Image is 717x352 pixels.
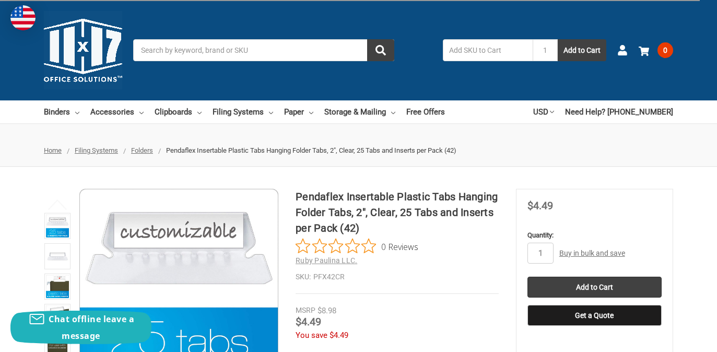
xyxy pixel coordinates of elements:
[533,100,554,123] a: USD
[49,313,134,342] span: Chat offline leave a message
[131,146,153,154] a: Folders
[296,315,321,328] span: $4.49
[42,194,74,215] button: Previous
[296,239,418,254] button: Rated 0 out of 5 stars from 0 reviews. Jump to reviews.
[565,100,673,123] a: Need Help? [PHONE_NUMBER]
[330,331,348,340] span: $4.49
[406,100,445,123] a: Free Offers
[10,5,36,30] img: duty and tax information for United States
[46,305,69,328] img: Pendaflex Insertable Plastic Tabs Hanging Folder Tabs, 2", Clear, 25 Tabs and Inserts per Pack (42)
[213,100,273,123] a: Filing Systems
[44,100,79,123] a: Binders
[133,39,394,61] input: Search by keyword, brand or SKU
[46,214,69,237] img: Pendaflex Insertable Plastic Tabs Hanging Folder Tabs, 2", Clear, 25 Tabs and Inserts per Pack (42)
[558,39,606,61] button: Add to Cart
[46,245,69,268] img: Pendaflex Insertable Plastic Tabs Hanging Folder Tabs, 2", Clear, 25 Tabs and Inserts per Pack (42)
[284,100,313,123] a: Paper
[527,277,662,298] input: Add to Cart
[639,37,673,64] a: 0
[44,11,122,89] img: 11x17.com
[559,249,625,257] a: Buy in bulk and save
[166,146,456,154] span: Pendaflex Insertable Plastic Tabs Hanging Folder Tabs, 2", Clear, 25 Tabs and Inserts per Pack (42)
[296,331,327,340] span: You save
[10,311,151,344] button: Chat offline leave a message
[657,42,673,58] span: 0
[296,271,499,282] dd: PFX42CR
[381,239,418,254] span: 0 Reviews
[527,199,553,212] span: $4.49
[296,271,311,282] dt: SKU:
[75,146,118,154] a: Filing Systems
[44,146,62,154] a: Home
[155,100,202,123] a: Clipboards
[296,256,357,265] a: Ruby Paulina LLC.
[527,230,662,241] label: Quantity:
[90,100,144,123] a: Accessories
[324,100,395,123] a: Storage & Mailing
[46,275,69,298] img: Pendaflex Insertable Plastic Tabs Hanging Folder Tabs, 2", Clear, 25 Tabs and Inserts per Pack (42)
[296,305,315,316] div: MSRP
[443,39,533,61] input: Add SKU to Cart
[318,306,336,315] span: $8.98
[527,305,662,326] button: Get a Quote
[296,189,499,236] h1: Pendaflex Insertable Plastic Tabs Hanging Folder Tabs, 2", Clear, 25 Tabs and Inserts per Pack (42)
